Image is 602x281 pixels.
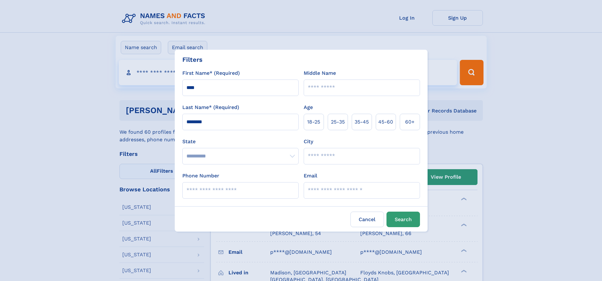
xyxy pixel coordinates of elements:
[386,212,420,227] button: Search
[307,118,320,126] span: 18‑25
[331,118,345,126] span: 25‑35
[304,172,317,180] label: Email
[355,118,369,126] span: 35‑45
[304,138,313,145] label: City
[182,104,239,111] label: Last Name* (Required)
[182,55,203,64] div: Filters
[304,104,313,111] label: Age
[378,118,393,126] span: 45‑60
[350,212,384,227] label: Cancel
[182,172,219,180] label: Phone Number
[182,138,299,145] label: State
[405,118,415,126] span: 60+
[304,69,336,77] label: Middle Name
[182,69,240,77] label: First Name* (Required)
